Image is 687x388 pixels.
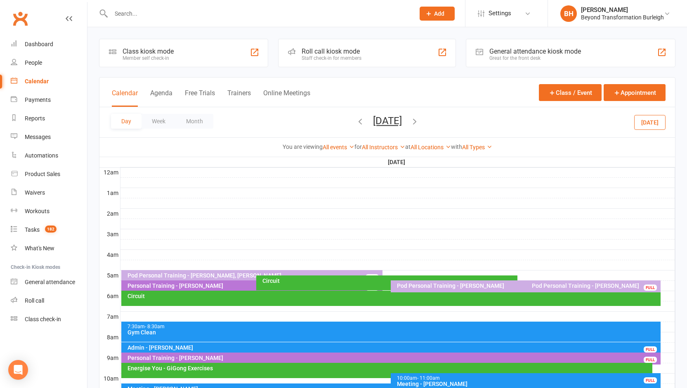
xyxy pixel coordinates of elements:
span: Settings [489,4,511,23]
div: Circuit [262,278,516,284]
button: Add [420,7,455,21]
span: Add [434,10,444,17]
div: What's New [25,245,54,252]
div: FULL [644,346,657,353]
strong: with [451,143,462,150]
button: Agenda [150,89,172,107]
button: Trainers [227,89,251,107]
div: Reports [25,115,45,122]
div: Automations [25,152,58,159]
a: Messages [11,128,87,146]
strong: at [405,143,411,150]
a: All Types [462,144,492,150]
strong: You are viewing [283,143,323,150]
div: Admin - [PERSON_NAME] [127,345,659,350]
button: Week [142,114,176,129]
button: [DATE] [373,115,402,127]
div: Circuit [127,293,659,299]
input: Search... [109,8,409,19]
a: Product Sales [11,165,87,183]
th: 3am [99,229,120,240]
div: Member self check-in [123,55,174,61]
div: Dashboard [25,41,53,47]
th: 7am [99,312,120,322]
div: Messages [25,134,51,140]
th: 9am [99,353,120,363]
div: Beyond Transformation Burleigh [581,14,664,21]
th: 6am [99,291,120,301]
button: Calendar [112,89,138,107]
th: 8am [99,332,120,343]
button: Online Meetings [263,89,310,107]
th: 4am [99,250,120,260]
div: FULL [644,357,657,363]
a: Waivers [11,183,87,202]
div: People [25,59,42,66]
a: Reports [11,109,87,128]
a: All Instructors [362,144,405,150]
th: 10am [99,374,120,384]
div: BH [560,5,577,22]
div: Product Sales [25,171,60,177]
button: Class / Event [539,84,602,101]
th: 1am [99,188,120,198]
div: FULL [644,377,657,383]
th: [DATE] [120,157,675,167]
div: [PERSON_NAME] [581,6,664,14]
a: People [11,54,87,72]
div: Pod Personal Training - [PERSON_NAME], [PERSON_NAME] [127,273,381,278]
div: Open Intercom Messenger [8,360,28,380]
div: Calendar [25,78,49,85]
span: - 11:00am [417,375,440,381]
div: Staff check-in for members [302,55,361,61]
div: Pod Personal Training - [PERSON_NAME] [397,283,650,289]
div: Meeting - [PERSON_NAME] [397,381,659,387]
a: Calendar [11,72,87,91]
a: Roll call [11,292,87,310]
span: 182 [45,226,57,233]
button: Appointment [604,84,666,101]
div: FULL [366,274,379,280]
div: General attendance [25,279,75,285]
div: 10:00am [397,376,659,381]
div: Payments [25,96,51,103]
div: Roll call [25,297,44,304]
div: Class check-in [25,316,61,322]
button: Day [111,114,142,129]
a: All Locations [411,144,451,150]
span: - 8:30am [145,324,165,329]
a: What's New [11,239,87,258]
button: [DATE] [634,115,666,129]
div: Tasks [25,226,40,233]
div: 7:30am [127,324,659,329]
a: Workouts [11,202,87,221]
strong: for [354,143,362,150]
div: Class kiosk mode [123,47,174,55]
div: Energise You - GiGong Exercises [127,365,651,371]
div: Personal Training - [PERSON_NAME] [127,355,659,361]
a: Automations [11,146,87,165]
a: Clubworx [10,8,31,29]
th: 2am [99,209,120,219]
th: 5am [99,270,120,281]
a: Payments [11,91,87,109]
div: Gym Clean [127,329,659,335]
div: Waivers [25,189,45,196]
div: FULL [644,285,657,291]
div: Personal Training - [PERSON_NAME] [127,283,381,289]
a: Dashboard [11,35,87,54]
button: Month [176,114,213,129]
a: General attendance kiosk mode [11,273,87,292]
a: All events [323,144,354,150]
a: Class kiosk mode [11,310,87,329]
button: Free Trials [185,89,215,107]
div: Roll call kiosk mode [302,47,361,55]
th: 12am [99,167,120,178]
div: Great for the front desk [489,55,581,61]
div: Pod Personal Training - [PERSON_NAME] [531,283,659,289]
a: Tasks 182 [11,221,87,239]
div: General attendance kiosk mode [489,47,581,55]
div: Workouts [25,208,50,214]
